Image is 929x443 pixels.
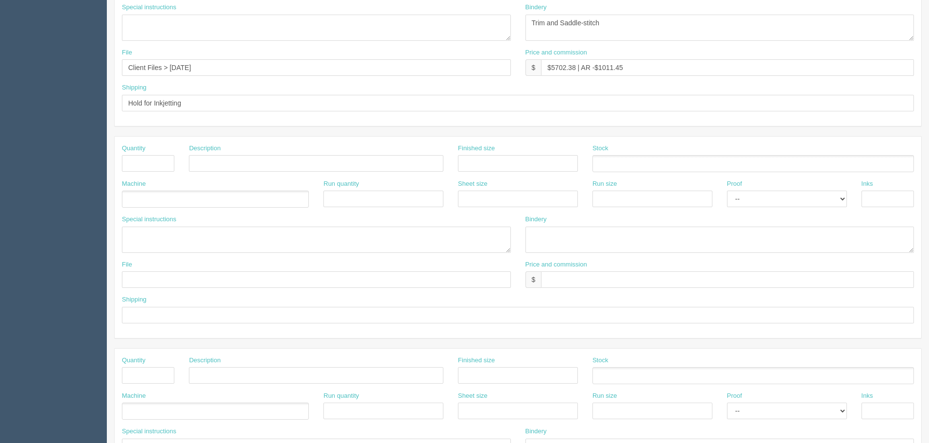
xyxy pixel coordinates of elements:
[122,260,132,269] label: File
[122,48,132,57] label: File
[861,391,873,401] label: Inks
[122,427,176,436] label: Special instructions
[458,144,495,153] label: Finished size
[189,144,220,153] label: Description
[122,144,145,153] label: Quantity
[592,144,608,153] label: Stock
[458,356,495,365] label: Finished size
[525,15,914,41] textarea: Trim and Saddle-stitch
[525,427,547,436] label: Bindery
[861,179,873,189] label: Inks
[592,391,617,401] label: Run size
[458,179,488,189] label: Sheet size
[525,215,547,224] label: Bindery
[525,48,587,57] label: Price and commission
[727,391,742,401] label: Proof
[122,83,147,92] label: Shipping
[525,59,541,76] div: $
[592,179,617,189] label: Run size
[525,271,541,288] div: $
[122,295,147,304] label: Shipping
[122,215,176,224] label: Special instructions
[122,391,146,401] label: Machine
[592,356,608,365] label: Stock
[323,391,359,401] label: Run quantity
[122,3,176,12] label: Special instructions
[122,356,145,365] label: Quantity
[458,391,488,401] label: Sheet size
[525,260,587,269] label: Price and commission
[323,179,359,189] label: Run quantity
[122,179,146,189] label: Machine
[189,356,220,365] label: Description
[727,179,742,189] label: Proof
[525,3,547,12] label: Bindery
